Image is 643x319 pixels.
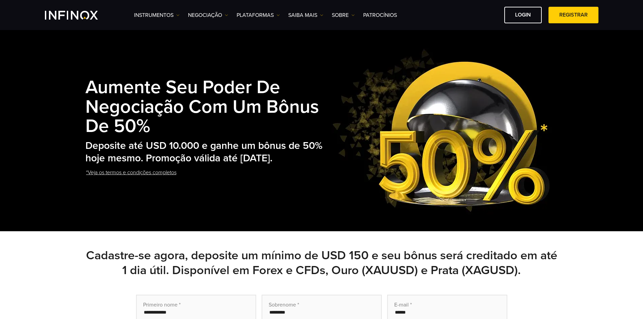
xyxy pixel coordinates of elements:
a: Login [504,7,542,23]
a: SOBRE [332,11,355,19]
a: Instrumentos [134,11,180,19]
a: PLATAFORMAS [237,11,280,19]
a: Registrar [548,7,598,23]
a: *Veja os termos e condições completos [85,164,177,181]
a: Patrocínios [363,11,397,19]
h2: Deposite até USD 10.000 e ganhe um bônus de 50% hoje mesmo. Promoção válida até [DATE]. [85,140,326,164]
h2: Cadastre-se agora, deposite um mínimo de USD 150 e seu bônus será creditado em até 1 dia útil. Di... [85,248,558,278]
a: Saiba mais [288,11,323,19]
a: INFINOX Logo [45,11,114,20]
strong: Aumente seu poder de negociação com um bônus de 50% [85,76,319,138]
a: NEGOCIAÇÃO [188,11,228,19]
